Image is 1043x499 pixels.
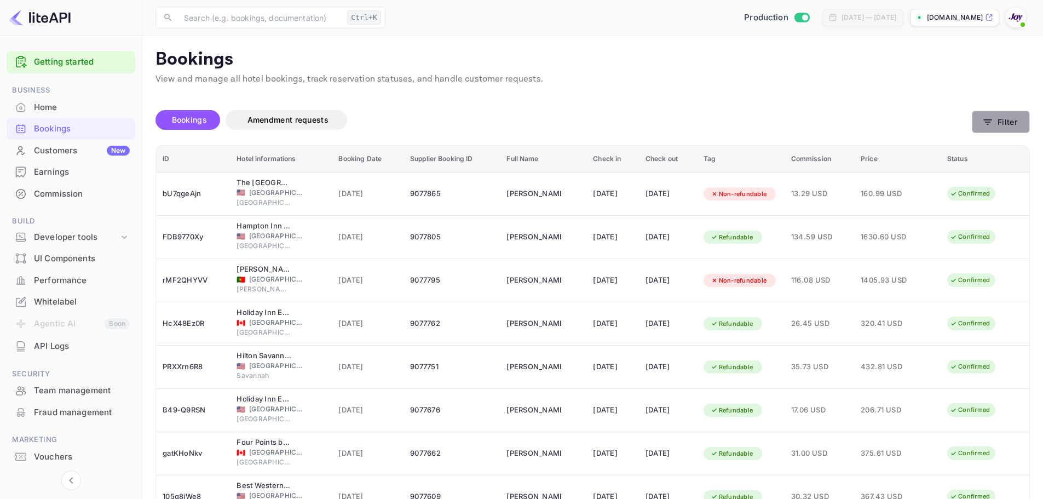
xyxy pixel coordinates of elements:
[156,146,230,173] th: ID
[7,97,135,117] a: Home
[163,228,223,246] div: FDB9770Xy
[943,273,997,287] div: Confirmed
[249,318,304,328] span: [GEOGRAPHIC_DATA]
[593,272,632,289] div: [DATE]
[506,272,561,289] div: Patrick Byrne
[9,9,71,26] img: LiteAPI logo
[237,449,245,456] span: Canada
[7,228,135,247] div: Developer tools
[237,276,245,283] span: Portugal
[861,318,915,330] span: 320.41 USD
[854,146,941,173] th: Price
[943,403,997,417] div: Confirmed
[7,215,135,227] span: Build
[7,291,135,312] a: Whitelabel
[237,437,291,448] div: Four Points by Sheraton Mississauga Meadowvale
[155,73,1030,86] p: View and manage all hotel bookings, track reservation statuses, and handle customer requests.
[7,51,135,73] div: Getting started
[697,146,785,173] th: Tag
[34,231,119,244] div: Developer tools
[410,402,493,419] div: 9077676
[410,272,493,289] div: 9077795
[7,118,135,139] a: Bookings
[410,445,493,462] div: 9077662
[7,270,135,290] a: Performance
[249,404,304,414] span: [GEOGRAPHIC_DATA]
[506,315,561,332] div: Travis Olson
[943,230,997,244] div: Confirmed
[237,457,291,467] span: [GEOGRAPHIC_DATA]
[740,12,814,24] div: Switch to Sandbox mode
[249,274,304,284] span: [GEOGRAPHIC_DATA]
[861,361,915,373] span: 432.81 USD
[7,183,135,205] div: Commission
[34,188,130,200] div: Commission
[332,146,404,173] th: Booking Date
[646,315,690,332] div: [DATE]
[593,402,632,419] div: [DATE]
[506,402,561,419] div: Kristie Flores
[237,371,291,381] span: Savannah
[237,177,291,188] div: The Westin Arlington
[34,340,130,353] div: API Logs
[163,445,223,462] div: gatKHoNkv
[646,445,690,462] div: [DATE]
[237,307,291,318] div: Holiday Inn Express & Suites Spruce Grove - Stony Plain, an IHG Hotel
[861,274,915,286] span: 1405.93 USD
[163,272,223,289] div: rMF2QHYVV
[941,146,1029,173] th: Status
[34,253,130,265] div: UI Components
[163,315,223,332] div: HcX48Ez0R
[506,358,561,376] div: Willie Byrd Jr
[593,315,632,332] div: [DATE]
[7,84,135,96] span: Business
[500,146,586,173] th: Full Name
[646,358,690,376] div: [DATE]
[7,402,135,422] a: Fraud management
[338,318,397,330] span: [DATE]
[34,166,130,179] div: Earnings
[972,111,1030,133] button: Filter
[943,360,997,374] div: Confirmed
[791,231,848,243] span: 134.59 USD
[704,317,760,331] div: Refundable
[34,406,130,419] div: Fraud management
[704,187,774,201] div: Non-refundable
[338,274,397,286] span: [DATE]
[7,248,135,268] a: UI Components
[237,264,291,275] div: Vila Luz
[646,228,690,246] div: [DATE]
[338,448,397,460] span: [DATE]
[177,7,343,28] input: Search (e.g. bookings, documentation)
[943,446,997,460] div: Confirmed
[842,13,896,22] div: [DATE] — [DATE]
[586,146,639,173] th: Check in
[593,228,632,246] div: [DATE]
[861,231,915,243] span: 1630.60 USD
[7,270,135,291] div: Performance
[34,123,130,135] div: Bookings
[646,185,690,203] div: [DATE]
[704,274,774,288] div: Non-refundable
[410,358,493,376] div: 9077751
[7,162,135,182] a: Earnings
[861,404,915,416] span: 206.71 USD
[861,448,915,460] span: 375.61 USD
[593,185,632,203] div: [DATE]
[704,360,760,374] div: Refundable
[506,445,561,462] div: Darlene Heaslip
[927,13,983,22] p: [DOMAIN_NAME]
[34,451,130,463] div: Vouchers
[247,115,329,124] span: Amendment requests
[237,241,291,251] span: [GEOGRAPHIC_DATA]
[7,446,135,468] div: Vouchers
[249,231,304,241] span: [GEOGRAPHIC_DATA]
[7,336,135,357] div: API Logs
[943,187,997,200] div: Confirmed
[34,296,130,308] div: Whitelabel
[7,291,135,313] div: Whitelabel
[155,49,1030,71] p: Bookings
[943,317,997,330] div: Confirmed
[744,12,788,24] span: Production
[506,228,561,246] div: Paolo Sing-Benco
